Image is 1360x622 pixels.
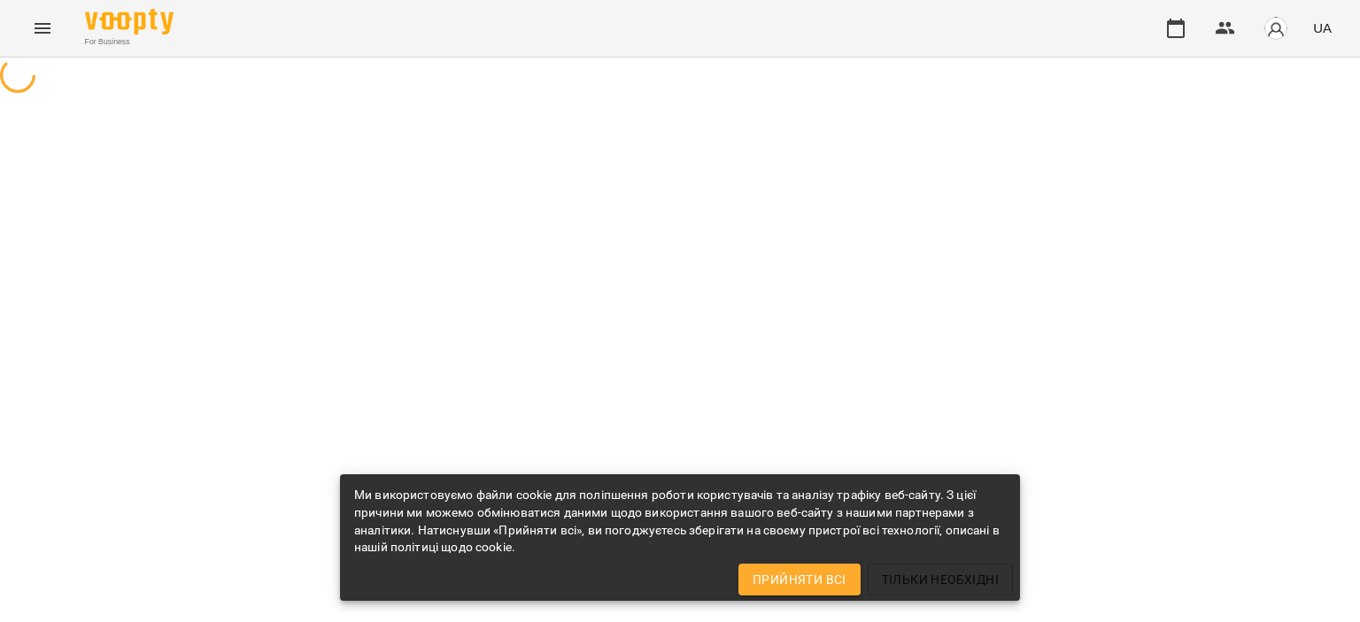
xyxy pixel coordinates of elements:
[1263,16,1288,41] img: avatar_s.png
[21,7,64,50] button: Menu
[85,36,174,48] span: For Business
[1306,12,1339,44] button: UA
[1313,19,1332,37] span: UA
[85,9,174,35] img: Voopty Logo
